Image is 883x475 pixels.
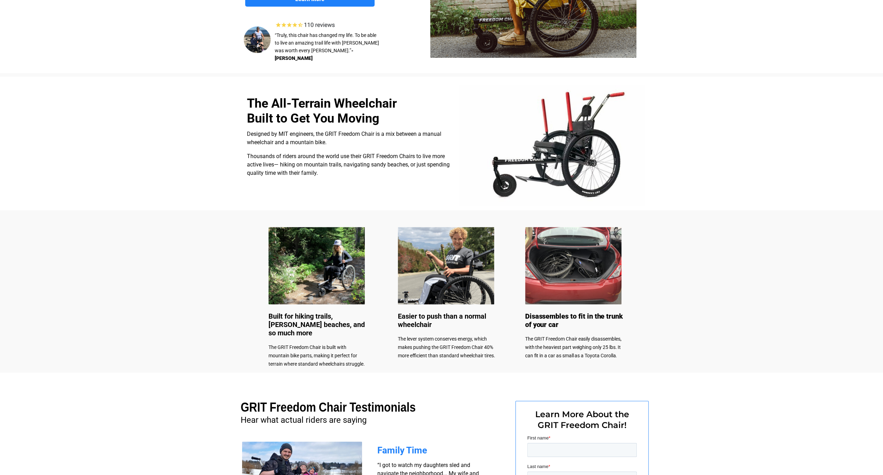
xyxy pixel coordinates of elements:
input: Get more information [25,168,85,181]
span: The lever system conserves energy, which makes pushing the GRIT Freedom Chair 40% more efficient ... [398,336,495,358]
span: Learn More About the GRIT Freedom Chair! [535,409,629,430]
span: Designed by MIT engineers, the GRIT Freedom Chair is a mix between a manual wheelchair and a moun... [247,131,441,146]
span: The All-Terrain Wheelchair Built to Get You Moving [247,96,397,126]
span: “Truly, this chair has changed my life. To be able to live an amazing trail life with [PERSON_NAM... [275,32,379,53]
span: Thousands of riders around the world use their GRIT Freedom Chairs to live more active lives— hik... [247,153,450,176]
span: GRIT Freedom Chair Testimonials [241,400,416,414]
span: The GRIT Freedom Chair easily disassembles, with the heaviest part weighing only 25 lbs. It can f... [525,336,621,358]
span: Easier to push than a normal wheelchair [398,312,486,329]
span: Disassembles to fit in the trunk of your car [525,312,623,329]
span: Hear what actual riders are saying [241,415,367,425]
span: Family Time [377,445,427,455]
span: The GRIT Freedom Chair is built with mountain bike parts, making it perfect for terrain where sta... [268,344,365,367]
span: Built for hiking trails, [PERSON_NAME] beaches, and so much more [268,312,365,337]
